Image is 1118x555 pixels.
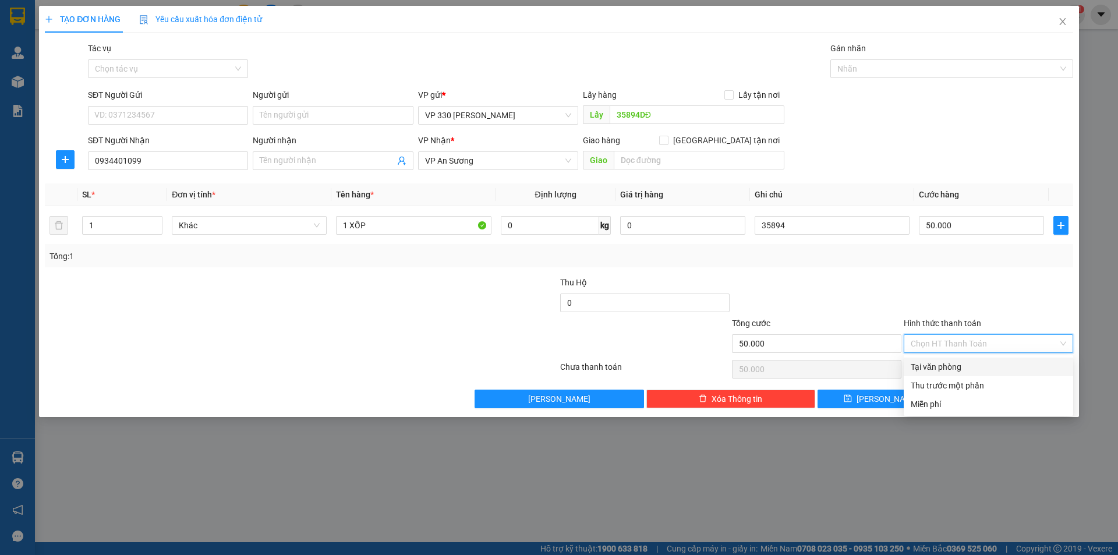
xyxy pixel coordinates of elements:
[560,278,587,287] span: Thu Hộ
[599,216,611,235] span: kg
[56,155,74,164] span: plus
[919,190,959,199] span: Cước hàng
[1053,216,1069,235] button: plus
[857,393,919,405] span: [PERSON_NAME]
[425,152,571,169] span: VP An Sương
[1054,221,1068,230] span: plus
[253,89,413,101] div: Người gửi
[755,216,910,235] input: Ghi Chú
[425,107,571,124] span: VP 330 Lê Duẫn
[49,216,68,235] button: delete
[45,15,121,24] span: TẠO ĐƠN HÀNG
[88,134,248,147] div: SĐT Người Nhận
[583,90,617,100] span: Lấy hàng
[583,105,610,124] span: Lấy
[475,390,644,408] button: [PERSON_NAME]
[82,190,91,199] span: SL
[614,151,784,169] input: Dọc đường
[911,398,1066,411] div: Miễn phí
[668,134,784,147] span: [GEOGRAPHIC_DATA] tận nơi
[750,183,914,206] th: Ghi chú
[397,156,406,165] span: user-add
[49,250,431,263] div: Tổng: 1
[535,190,576,199] span: Định lượng
[646,390,816,408] button: deleteXóa Thông tin
[172,190,215,199] span: Đơn vị tính
[699,394,707,404] span: delete
[620,190,663,199] span: Giá trị hàng
[583,136,620,145] span: Giao hàng
[179,217,320,234] span: Khác
[56,150,75,169] button: plus
[418,136,451,145] span: VP Nhận
[904,319,981,328] label: Hình thức thanh toán
[712,393,762,405] span: Xóa Thông tin
[818,390,944,408] button: save[PERSON_NAME]
[45,15,53,23] span: plus
[559,360,731,381] div: Chưa thanh toán
[88,89,248,101] div: SĐT Người Gửi
[528,393,590,405] span: [PERSON_NAME]
[1058,17,1067,26] span: close
[732,319,770,328] span: Tổng cước
[139,15,148,24] img: icon
[336,216,491,235] input: VD: Bàn, Ghế
[610,105,784,124] input: Dọc đường
[844,394,852,404] span: save
[418,89,578,101] div: VP gửi
[336,190,374,199] span: Tên hàng
[830,44,866,53] label: Gán nhãn
[734,89,784,101] span: Lấy tận nơi
[139,15,262,24] span: Yêu cầu xuất hóa đơn điện tử
[88,44,111,53] label: Tác vụ
[583,151,614,169] span: Giao
[253,134,413,147] div: Người nhận
[911,379,1066,392] div: Thu trước một phần
[1046,6,1079,38] button: Close
[620,216,745,235] input: 0
[911,360,1066,373] div: Tại văn phòng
